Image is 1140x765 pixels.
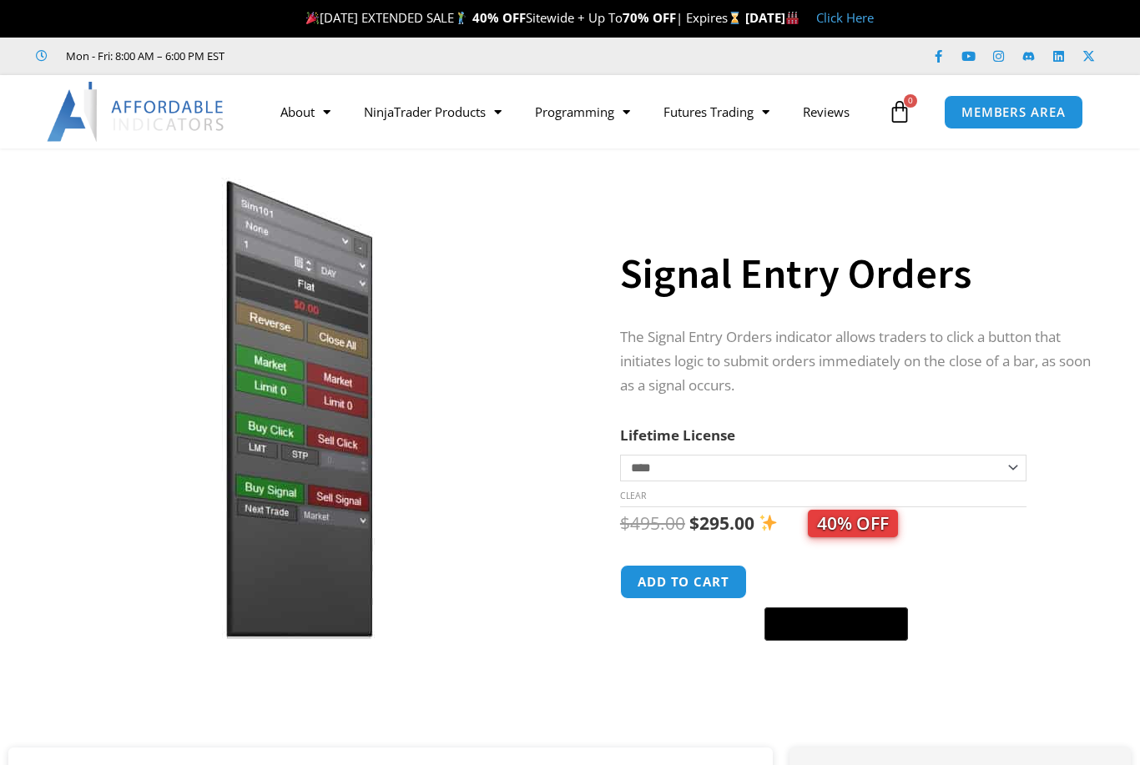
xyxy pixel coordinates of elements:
bdi: 495.00 [620,511,685,535]
a: 0 [863,88,936,136]
img: LogoAI | Affordable Indicators – NinjaTrader [47,82,226,142]
a: Programming [518,93,647,131]
button: Add to cart [620,565,747,599]
span: [DATE] EXTENDED SALE Sitewide + Up To | Expires [302,9,744,26]
img: 🏌️‍♂️ [455,12,467,24]
a: MEMBERS AREA [944,95,1083,129]
img: 🏭 [786,12,799,24]
a: About [264,93,347,131]
strong: [DATE] [745,9,800,26]
a: Futures Trading [647,93,786,131]
iframe: PayPal Message 1 [620,651,1098,666]
iframe: Customer reviews powered by Trustpilot [248,48,498,64]
p: The Signal Entry Orders indicator allows traders to click a button that initiates logic to submit... [620,325,1098,398]
span: $ [689,511,699,535]
strong: 40% OFF [472,9,526,26]
iframe: Secure express checkout frame [761,562,911,602]
img: ⌛ [729,12,741,24]
span: 0 [904,94,917,108]
nav: Menu [264,93,884,131]
strong: 70% OFF [623,9,676,26]
label: Lifetime License [620,425,735,445]
h1: Signal Entry Orders [620,244,1098,303]
button: Buy with GPay [764,607,908,641]
img: SignalEntryOrders [28,178,564,639]
a: NinjaTrader Products [347,93,518,131]
span: $ [620,511,630,535]
a: Click Here [816,9,874,26]
bdi: 295.00 [689,511,754,535]
img: 🎉 [306,12,319,24]
span: 40% OFF [808,510,898,537]
span: Mon - Fri: 8:00 AM – 6:00 PM EST [62,46,224,66]
a: Reviews [786,93,866,131]
img: ✨ [759,514,777,531]
span: MEMBERS AREA [961,106,1066,118]
a: Clear options [620,490,646,501]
